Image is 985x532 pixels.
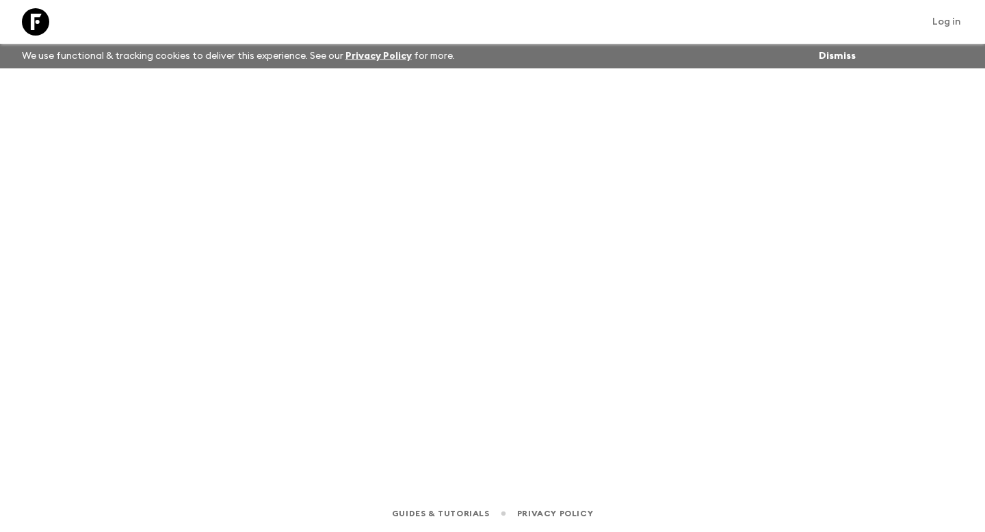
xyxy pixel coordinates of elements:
p: We use functional & tracking cookies to deliver this experience. See our for more. [16,44,460,68]
button: Dismiss [815,46,859,66]
a: Guides & Tutorials [392,506,490,521]
a: Log in [925,12,969,31]
a: Privacy Policy [517,506,593,521]
a: Privacy Policy [345,51,412,61]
